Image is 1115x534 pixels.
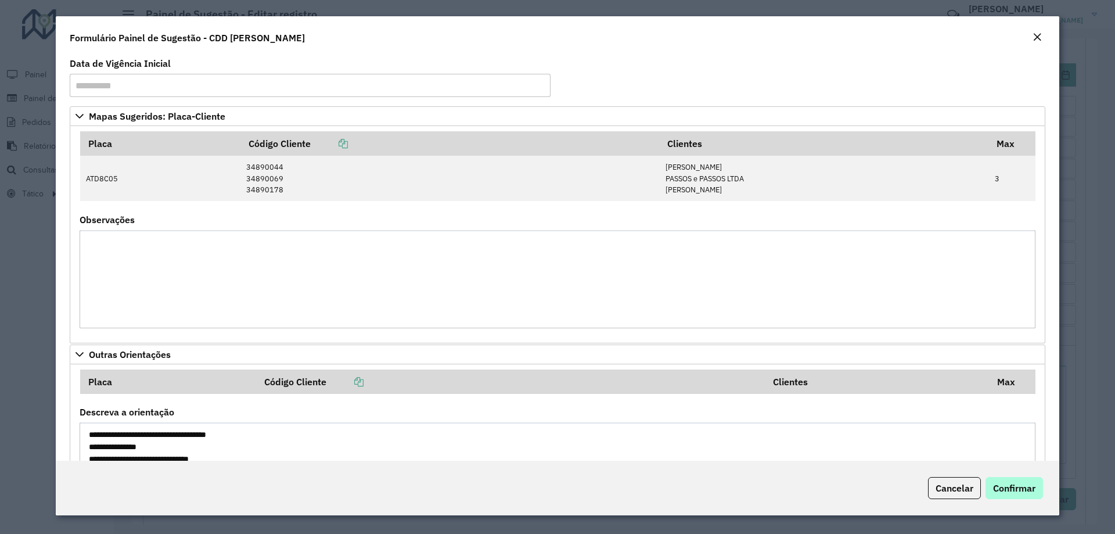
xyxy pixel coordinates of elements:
div: Mapas Sugeridos: Placa-Cliente [70,126,1045,343]
th: Max [989,370,1035,394]
th: Placa [80,370,257,394]
th: Placa [80,131,240,156]
button: Confirmar [985,477,1043,499]
label: Data de Vigência Inicial [70,56,171,70]
td: ATD8C05 [80,156,240,201]
th: Clientes [659,131,988,156]
span: Mapas Sugeridos: Placa-Cliente [89,112,225,121]
button: Close [1029,30,1045,45]
td: 34890044 34890069 34890178 [240,156,659,201]
label: Descreva a orientação [80,405,174,419]
a: Mapas Sugeridos: Placa-Cliente [70,106,1045,126]
td: [PERSON_NAME] PASSOS e PASSOS LTDA [PERSON_NAME] [659,156,988,201]
th: Código Cliente [240,131,659,156]
button: Cancelar [928,477,981,499]
th: Código Cliente [257,370,765,394]
a: Copiar [326,376,364,388]
span: Cancelar [936,482,973,494]
span: Confirmar [993,482,1035,494]
a: Copiar [311,138,348,149]
td: 3 [989,156,1035,201]
a: Outras Orientações [70,345,1045,364]
th: Clientes [765,370,989,394]
h4: Formulário Painel de Sugestão - CDD [PERSON_NAME] [70,31,305,45]
label: Observações [80,213,135,227]
th: Max [989,131,1035,156]
em: Fechar [1033,33,1042,42]
span: Outras Orientações [89,350,171,359]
